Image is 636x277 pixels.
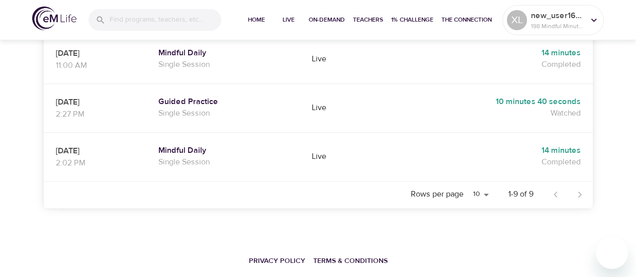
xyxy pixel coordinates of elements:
[56,157,135,169] p: 2:02 PM
[244,15,268,25] span: Home
[304,132,383,181] td: Live
[395,58,581,70] p: Completed
[110,9,221,31] input: Find programs, teachers, etc...
[32,7,76,30] img: logo
[441,15,492,25] span: The Connection
[158,97,292,107] a: Guided Practice
[507,10,527,30] div: XL
[56,145,135,157] p: [DATE]
[395,48,581,58] h5: 14 minutes
[158,107,292,119] p: Single Session
[158,58,292,70] p: Single Session
[309,15,345,25] span: On-Demand
[395,145,581,156] h5: 14 minutes
[56,47,135,59] p: [DATE]
[56,108,135,120] p: 2:27 PM
[158,48,292,58] a: Mindful Daily
[158,156,292,168] p: Single Session
[508,189,533,200] p: 1-9 of 9
[313,256,388,265] a: Terms & Conditions
[304,83,383,132] td: Live
[395,97,581,107] h5: 10 minutes 40 seconds
[277,15,301,25] span: Live
[304,35,383,83] td: Live
[596,237,628,269] iframe: Button to launch messaging window
[158,145,292,156] a: Mindful Daily
[531,22,584,31] p: 198 Mindful Minutes
[56,59,135,71] p: 11:00 AM
[56,96,135,108] p: [DATE]
[531,10,584,22] p: new_user1608587756
[395,156,581,168] p: Completed
[395,107,581,119] p: Watched
[391,15,433,25] span: 1% Challenge
[353,15,383,25] span: Teachers
[411,189,464,200] p: Rows per page
[249,256,305,265] a: Privacy Policy
[468,187,492,202] select: Rows per page
[44,249,593,271] nav: breadcrumb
